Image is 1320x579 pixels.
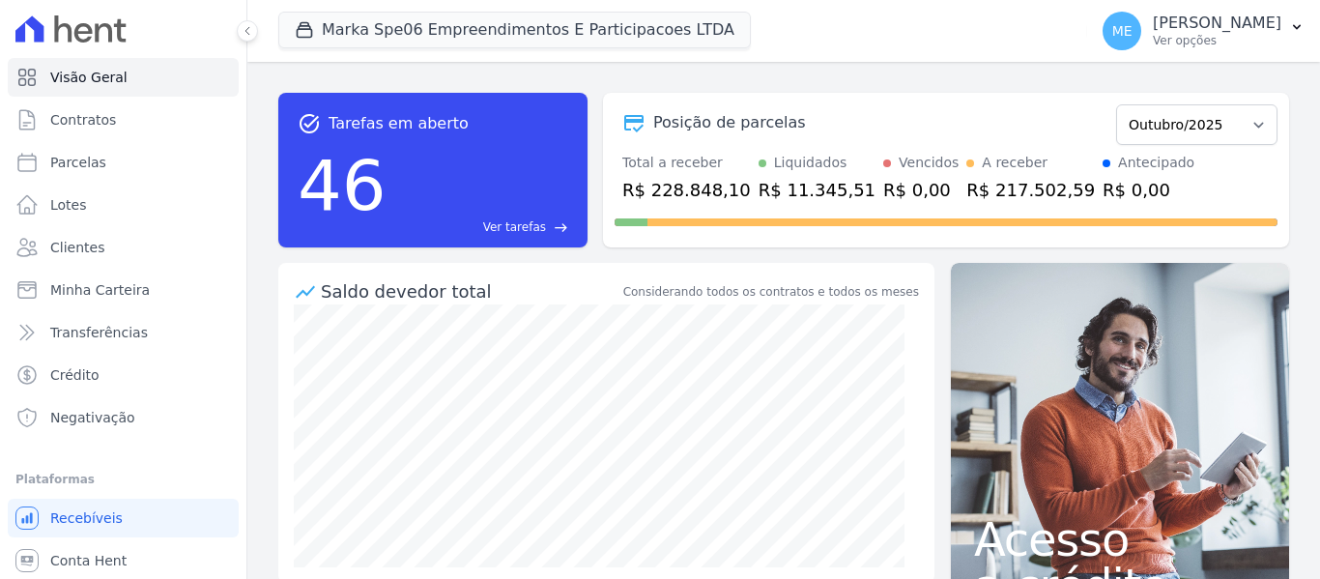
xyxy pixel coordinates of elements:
span: Crédito [50,365,100,385]
span: Parcelas [50,153,106,172]
span: Negativação [50,408,135,427]
span: east [554,220,568,235]
a: Lotes [8,186,239,224]
button: Marka Spe06 Empreendimentos E Participacoes LTDA [278,12,751,48]
div: R$ 11.345,51 [759,177,875,203]
p: [PERSON_NAME] [1153,14,1281,33]
span: Ver tarefas [483,218,546,236]
div: Antecipado [1118,153,1194,173]
span: Visão Geral [50,68,128,87]
div: 46 [298,135,387,236]
div: Liquidados [774,153,847,173]
div: R$ 228.848,10 [622,177,751,203]
div: Considerando todos os contratos e todos os meses [623,283,919,301]
div: R$ 217.502,59 [966,177,1095,203]
div: A receber [982,153,1047,173]
span: Conta Hent [50,551,127,570]
a: Parcelas [8,143,239,182]
div: R$ 0,00 [883,177,959,203]
span: task_alt [298,112,321,135]
a: Clientes [8,228,239,267]
a: Transferências [8,313,239,352]
div: Total a receber [622,153,751,173]
span: ME [1112,24,1133,38]
a: Negativação [8,398,239,437]
div: Saldo devedor total [321,278,619,304]
p: Ver opções [1153,33,1281,48]
a: Recebíveis [8,499,239,537]
a: Ver tarefas east [394,218,568,236]
a: Contratos [8,101,239,139]
div: R$ 0,00 [1103,177,1194,203]
span: Acesso [974,516,1266,563]
span: Clientes [50,238,104,257]
div: Posição de parcelas [653,111,806,134]
span: Tarefas em aberto [329,112,469,135]
button: ME [PERSON_NAME] Ver opções [1087,4,1320,58]
a: Visão Geral [8,58,239,97]
div: Vencidos [899,153,959,173]
span: Contratos [50,110,116,130]
div: Plataformas [15,468,231,491]
a: Crédito [8,356,239,394]
a: Minha Carteira [8,271,239,309]
span: Transferências [50,323,148,342]
span: Minha Carteira [50,280,150,300]
span: Lotes [50,195,87,215]
span: Recebíveis [50,508,123,528]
